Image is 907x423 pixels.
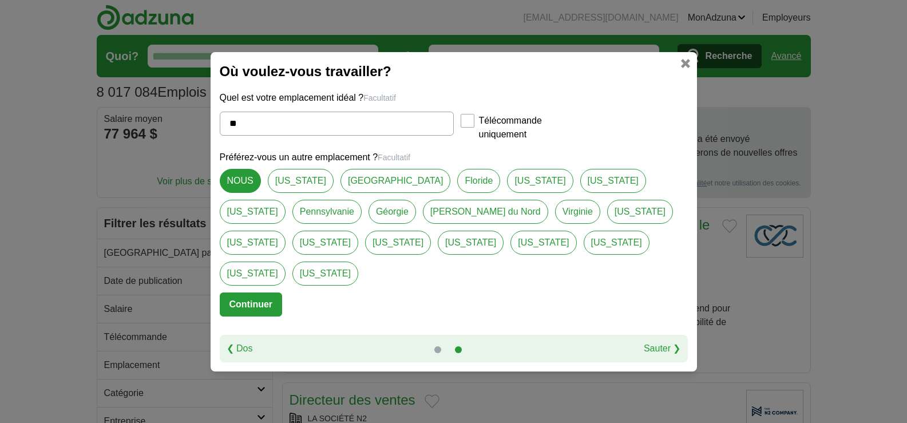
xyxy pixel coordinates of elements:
[275,176,326,185] font: [US_STATE]
[300,207,354,216] font: Pennsylvanie
[300,238,351,247] font: [US_STATE]
[563,207,593,216] font: Virginie
[268,169,334,193] a: [US_STATE]
[510,231,576,255] a: [US_STATE]
[378,153,410,162] font: Facultatif
[229,299,273,309] font: Continuer
[555,200,600,224] a: Virginie
[363,93,396,102] font: Facultatif
[365,231,431,255] a: [US_STATE]
[220,152,378,162] font: Préférez-vous un autre emplacement ?
[340,169,451,193] a: [GEOGRAPHIC_DATA]
[376,207,409,216] font: Géorgie
[220,64,391,79] font: Où voulez-vous travailler?
[445,238,496,247] font: [US_STATE]
[227,343,253,353] font: ❮ Dos
[220,292,283,317] button: Continuer
[220,231,286,255] a: [US_STATE]
[220,93,364,102] font: Quel est votre emplacement idéal ?
[423,200,548,224] a: [PERSON_NAME] du Nord
[644,343,681,353] font: Sauter ❯
[220,200,286,224] a: [US_STATE]
[292,262,358,286] a: [US_STATE]
[220,169,261,193] a: NOUS
[588,176,639,185] font: [US_STATE]
[369,200,416,224] a: Géorgie
[430,207,541,216] font: [PERSON_NAME] du Nord
[584,231,649,255] a: [US_STATE]
[591,238,642,247] font: [US_STATE]
[607,200,673,224] a: [US_STATE]
[227,268,278,278] font: [US_STATE]
[292,200,362,224] a: Pennsylvanie
[479,116,542,139] font: Télécommande uniquement
[227,207,278,216] font: [US_STATE]
[300,268,351,278] font: [US_STATE]
[644,342,681,355] a: Sauter ❯
[292,231,358,255] a: [US_STATE]
[348,176,443,185] font: [GEOGRAPHIC_DATA]
[438,231,504,255] a: [US_STATE]
[465,176,493,185] font: Floride
[514,176,565,185] font: [US_STATE]
[518,238,569,247] font: [US_STATE]
[615,207,666,216] font: [US_STATE]
[507,169,573,193] a: [US_STATE]
[580,169,646,193] a: [US_STATE]
[227,238,278,247] font: [US_STATE]
[373,238,423,247] font: [US_STATE]
[227,342,253,355] a: ❮ Dos
[220,262,286,286] a: [US_STATE]
[227,176,254,185] font: NOUS
[457,169,500,193] a: Floride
